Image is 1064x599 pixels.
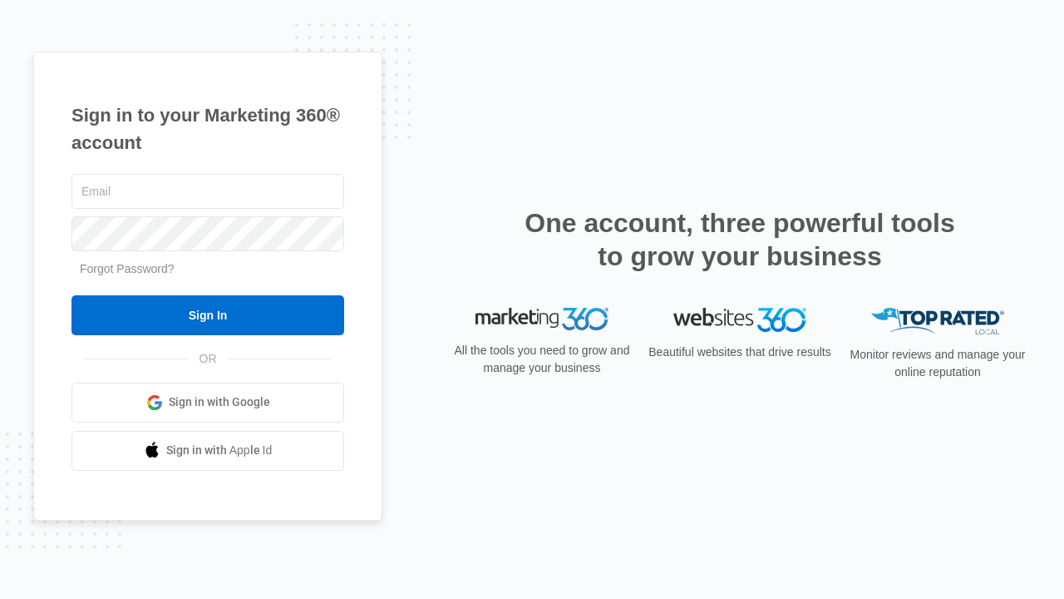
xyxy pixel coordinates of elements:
[188,350,229,368] span: OR
[449,342,635,377] p: All the tools you need to grow and manage your business
[71,174,344,209] input: Email
[71,101,344,156] h1: Sign in to your Marketing 360® account
[169,394,270,411] span: Sign in with Google
[520,206,960,273] h2: One account, three powerful tools to grow your business
[673,308,806,332] img: Websites 360
[845,346,1031,381] p: Monitor reviews and manage your online reputation
[80,262,175,275] a: Forgot Password?
[871,308,1004,335] img: Top Rated Local
[475,308,608,331] img: Marketing 360
[166,442,273,459] span: Sign in with Apple Id
[71,431,344,471] a: Sign in with Apple Id
[71,295,344,335] input: Sign In
[647,344,833,361] p: Beautiful websites that drive results
[71,383,344,423] a: Sign in with Google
